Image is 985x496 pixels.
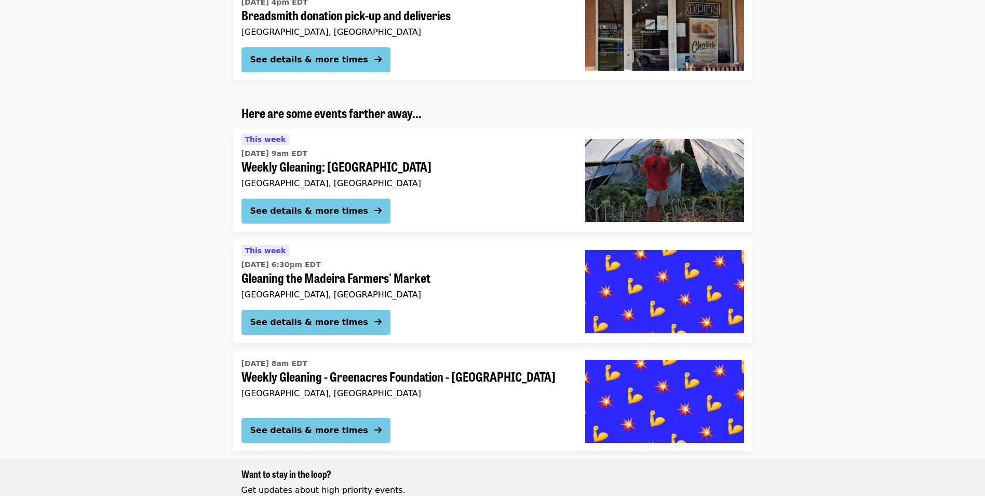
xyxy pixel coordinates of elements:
[241,159,569,174] span: Weekly Gleaning: [GEOGRAPHIC_DATA]
[241,47,390,72] button: See details & more times
[250,205,368,217] div: See details & more times
[250,316,368,329] div: See details & more times
[241,259,321,270] time: [DATE] 6:30pm EDT
[250,54,368,66] div: See details & more times
[241,418,390,443] button: See details & more times
[241,270,569,285] span: Gleaning the Madeira Farmers' Market
[585,250,744,333] img: Gleaning the Madeira Farmers' Market organized by Society of St. Andrew
[245,246,286,255] span: This week
[374,55,382,64] i: arrow-right icon
[241,467,331,480] span: Want to stay in the loop?
[241,388,569,398] div: [GEOGRAPHIC_DATA], [GEOGRAPHIC_DATA]
[374,317,382,327] i: arrow-right icon
[250,424,368,437] div: See details & more times
[233,129,752,232] a: See details for "Weekly Gleaning: Our Harvest - College Hill"
[233,240,752,343] a: See details for "Gleaning the Madeira Farmers' Market"
[241,103,422,122] span: Here are some events farther away...
[585,139,744,222] img: Weekly Gleaning: Our Harvest - College Hill organized by Society of St. Andrew
[241,178,569,188] div: [GEOGRAPHIC_DATA], [GEOGRAPHIC_DATA]
[374,425,382,435] i: arrow-right icon
[241,310,390,335] button: See details & more times
[241,8,569,23] span: Breadsmith donation pick-up and deliveries
[241,27,569,37] div: [GEOGRAPHIC_DATA], [GEOGRAPHIC_DATA]
[241,290,569,299] div: [GEOGRAPHIC_DATA], [GEOGRAPHIC_DATA]
[241,485,406,495] span: Get updates about high priority events.
[241,369,569,384] span: Weekly Gleaning - Greenacres Foundation - [GEOGRAPHIC_DATA]
[374,206,382,216] i: arrow-right icon
[241,148,308,159] time: [DATE] 9am EDT
[241,199,390,224] button: See details & more times
[585,360,744,443] img: Weekly Gleaning - Greenacres Foundation - Indian Hill organized by Society of St. Andrew
[245,135,286,143] span: This week
[241,358,308,369] time: [DATE] 8am EDT
[233,351,752,451] a: See details for "Weekly Gleaning - Greenacres Foundation - Indian Hill"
